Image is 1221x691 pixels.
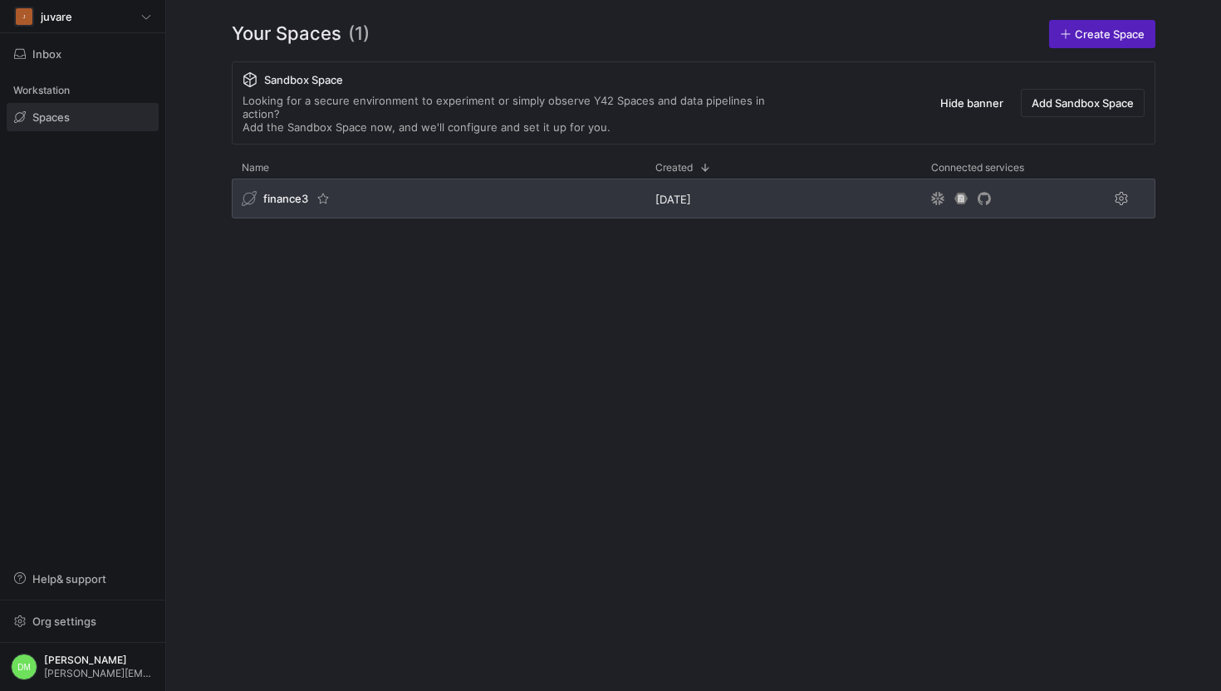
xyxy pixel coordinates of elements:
[32,47,61,61] span: Inbox
[11,654,37,680] div: DM
[264,73,343,86] span: Sandbox Space
[1021,89,1145,117] button: Add Sandbox Space
[929,89,1014,117] button: Hide banner
[931,162,1024,174] span: Connected services
[348,20,370,48] span: (1)
[32,615,96,628] span: Org settings
[232,20,341,48] span: Your Spaces
[7,616,159,630] a: Org settings
[7,103,159,131] a: Spaces
[32,572,106,586] span: Help & support
[41,10,72,23] span: juvare
[7,78,159,103] div: Workstation
[1049,20,1155,48] a: Create Space
[940,96,1003,110] span: Hide banner
[263,192,308,205] span: finance3
[1075,27,1145,41] span: Create Space
[655,162,693,174] span: Created
[7,649,159,684] button: DM[PERSON_NAME][PERSON_NAME][EMAIL_ADDRESS][PERSON_NAME][DOMAIN_NAME]
[7,565,159,593] button: Help& support
[44,668,154,679] span: [PERSON_NAME][EMAIL_ADDRESS][PERSON_NAME][DOMAIN_NAME]
[243,94,799,134] div: Looking for a secure environment to experiment or simply observe Y42 Spaces and data pipelines in...
[7,607,159,635] button: Org settings
[7,40,159,68] button: Inbox
[16,8,32,25] div: J
[655,193,691,206] span: [DATE]
[1032,96,1134,110] span: Add Sandbox Space
[44,654,154,666] span: [PERSON_NAME]
[242,162,269,174] span: Name
[232,179,1155,225] div: Press SPACE to select this row.
[32,110,70,124] span: Spaces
